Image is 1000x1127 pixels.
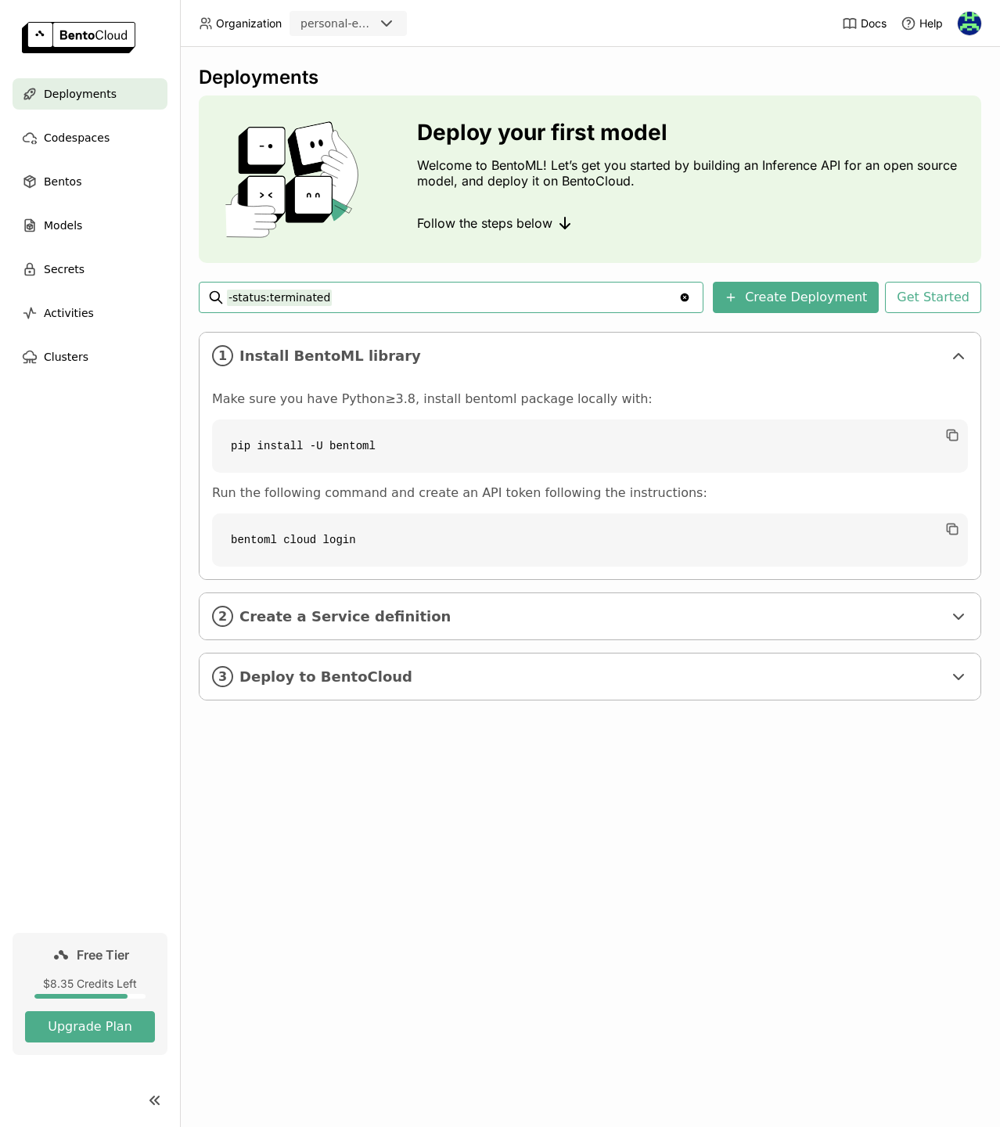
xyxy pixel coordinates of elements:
[44,128,110,147] span: Codespaces
[300,16,374,31] div: personal-exploration
[842,16,887,31] a: Docs
[77,947,129,963] span: Free Tier
[901,16,943,31] div: Help
[13,254,167,285] a: Secrets
[25,1011,155,1042] button: Upgrade Plan
[212,606,233,627] i: 2
[211,121,379,238] img: cover onboarding
[200,333,980,379] div: 1Install BentoML library
[239,347,943,365] span: Install BentoML library
[713,282,879,313] button: Create Deployment
[44,85,117,103] span: Deployments
[212,419,968,473] code: pip install -U bentoml
[13,933,167,1055] a: Free Tier$8.35 Credits LeftUpgrade Plan
[13,166,167,197] a: Bentos
[958,12,981,35] img: Indra Nugraha
[200,593,980,639] div: 2Create a Service definition
[44,172,81,191] span: Bentos
[13,122,167,153] a: Codespaces
[25,977,155,991] div: $8.35 Credits Left
[239,608,943,625] span: Create a Service definition
[212,345,233,366] i: 1
[227,285,678,310] input: Search
[861,16,887,31] span: Docs
[417,157,969,189] p: Welcome to BentoML! Let’s get you started by building an Inference API for an open source model, ...
[44,260,85,279] span: Secrets
[216,16,282,31] span: Organization
[13,341,167,373] a: Clusters
[22,22,135,53] img: logo
[212,666,233,687] i: 3
[44,347,88,366] span: Clusters
[919,16,943,31] span: Help
[417,120,969,145] h3: Deploy your first model
[417,215,552,231] span: Follow the steps below
[13,78,167,110] a: Deployments
[13,297,167,329] a: Activities
[199,66,981,89] div: Deployments
[212,391,968,407] p: Make sure you have Python≥3.8, install bentoml package locally with:
[212,485,968,501] p: Run the following command and create an API token following the instructions:
[239,668,943,686] span: Deploy to BentoCloud
[376,16,377,32] input: Selected personal-exploration.
[885,282,981,313] button: Get Started
[678,291,691,304] svg: Clear value
[44,304,94,322] span: Activities
[212,513,968,567] code: bentoml cloud login
[44,216,82,235] span: Models
[200,654,980,700] div: 3Deploy to BentoCloud
[13,210,167,241] a: Models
